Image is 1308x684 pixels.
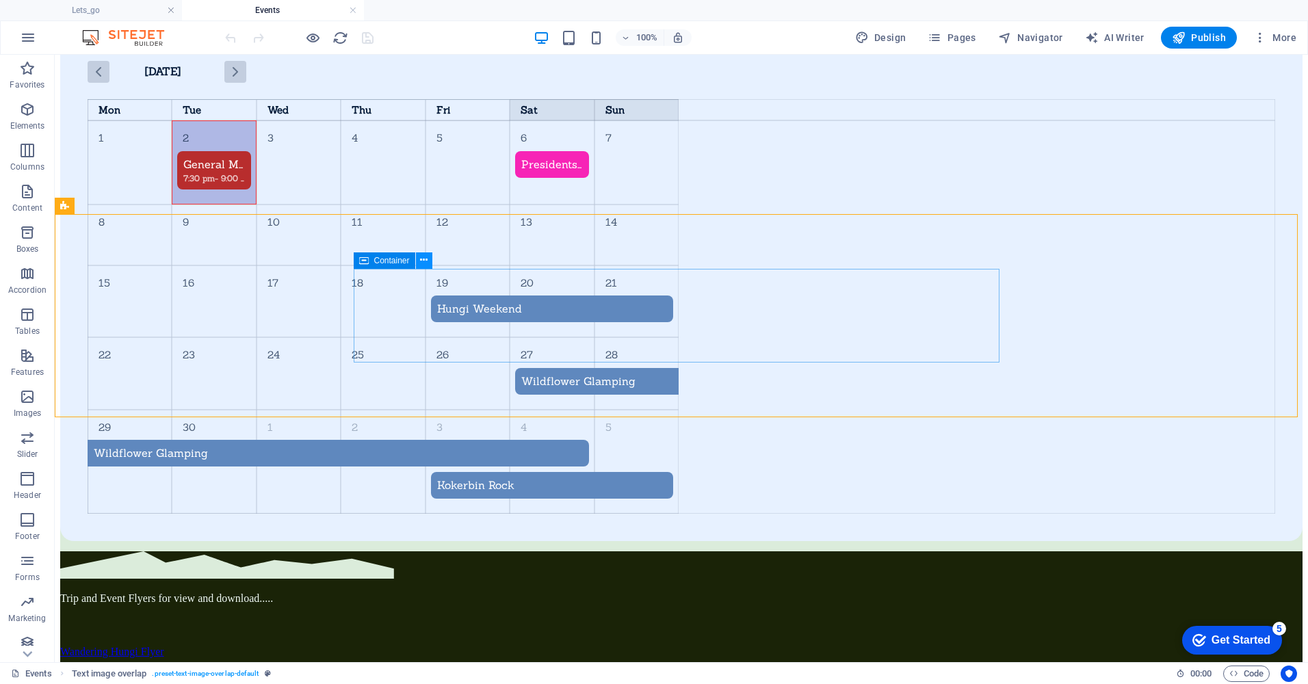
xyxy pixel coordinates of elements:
div: Design (Ctrl+Alt+Y) [850,27,912,49]
p: Footer [15,531,40,542]
div: Get Started [40,15,99,27]
span: AI Writer [1085,31,1144,44]
p: Forms [15,572,40,583]
a: Click to cancel selection. Double-click to open Pages [11,666,52,682]
p: Elements [10,120,45,131]
p: Content [12,202,42,213]
h6: 100% [636,29,658,46]
button: Publish [1161,27,1237,49]
i: On resize automatically adjust zoom level to fit chosen device. [672,31,684,44]
span: Pages [928,31,976,44]
p: Slider [17,449,38,460]
img: Editor Logo [79,29,181,46]
p: Images [14,408,42,419]
span: Publish [1172,31,1226,44]
button: Design [850,27,912,49]
span: . preset-text-image-overlap-default [152,666,259,682]
div: 5 [101,3,115,16]
button: 100% [616,29,664,46]
button: Pages [922,27,981,49]
h4: Events [182,3,364,18]
span: : [1200,668,1202,679]
button: AI Writer [1080,27,1150,49]
span: 00 00 [1190,666,1212,682]
p: Tables [15,326,40,337]
button: reload [332,29,348,46]
i: Reload page [332,30,348,46]
i: This element is a customizable preset [265,670,271,677]
span: Code [1229,666,1264,682]
button: Navigator [993,27,1069,49]
p: Features [11,367,44,378]
p: Accordion [8,285,47,295]
button: Code [1223,666,1270,682]
span: More [1253,31,1296,44]
p: Favorites [10,79,44,90]
button: More [1248,27,1302,49]
h6: Session time [1176,666,1212,682]
button: Click here to leave preview mode and continue editing [304,29,321,46]
p: Boxes [16,244,39,254]
span: Navigator [998,31,1063,44]
p: Marketing [8,613,46,624]
span: Click to select. Double-click to edit [72,666,147,682]
span: Container [374,256,410,265]
div: Get Started 5 items remaining, 0% complete [11,7,111,36]
span: Design [855,31,906,44]
nav: breadcrumb [72,666,271,682]
button: Usercentrics [1281,666,1297,682]
p: Columns [10,161,44,172]
p: Header [14,490,41,501]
